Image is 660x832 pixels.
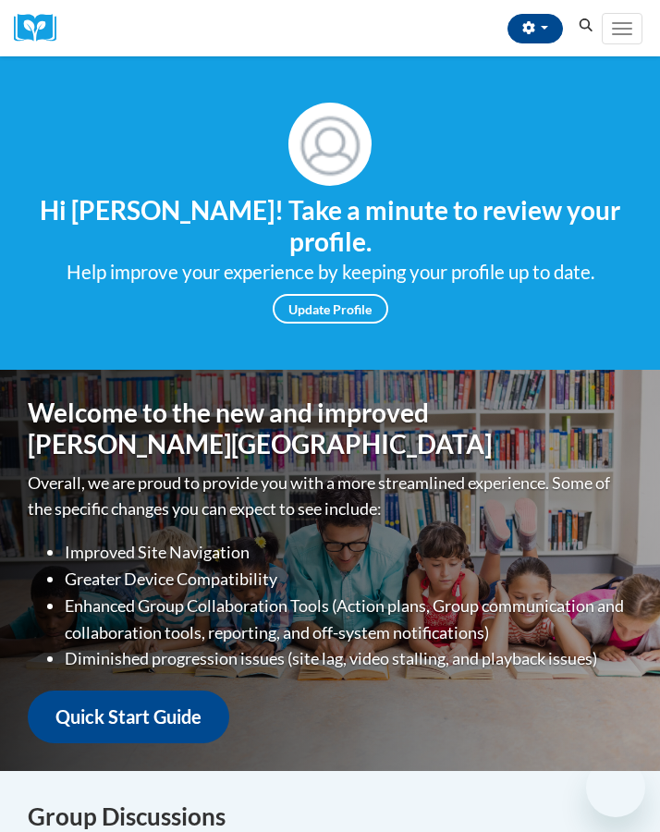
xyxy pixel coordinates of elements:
button: Search [572,15,600,37]
li: Enhanced Group Collaboration Tools (Action plans, Group communication and collaboration tools, re... [65,593,632,646]
li: Diminished progression issues (site lag, video stalling, and playback issues) [65,645,632,672]
a: Cox Campus [14,14,69,43]
li: Improved Site Navigation [65,539,632,566]
h1: Welcome to the new and improved [PERSON_NAME][GEOGRAPHIC_DATA] [28,398,632,459]
h4: Hi [PERSON_NAME]! Take a minute to review your profile. [14,195,646,257]
div: Help improve your experience by keeping your profile up to date. [14,257,646,288]
li: Greater Device Compatibility [65,566,632,593]
button: Account Settings [507,14,563,43]
p: Overall, we are proud to provide you with a more streamlined experience. Some of the specific cha... [28,470,632,523]
img: Profile Image [288,103,372,186]
iframe: Button to launch messaging window [586,758,645,817]
a: Update Profile [273,294,388,324]
a: Quick Start Guide [28,691,229,743]
img: Logo brand [14,14,69,43]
